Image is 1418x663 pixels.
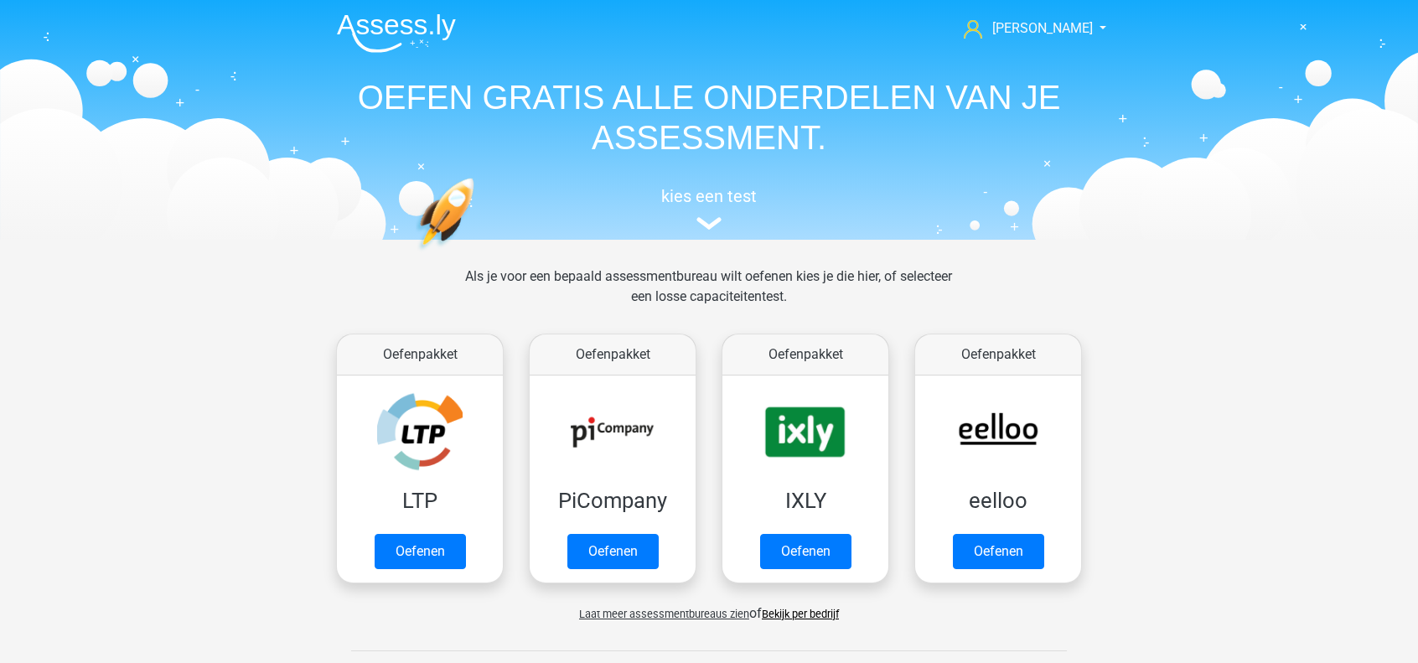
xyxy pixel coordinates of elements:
[375,534,466,569] a: Oefenen
[452,267,965,327] div: Als je voor een bepaald assessmentbureau wilt oefenen kies je die hier, of selecteer een losse ca...
[957,18,1095,39] a: [PERSON_NAME]
[323,77,1095,158] h1: OEFEN GRATIS ALLE ONDERDELEN VAN JE ASSESSMENT.
[567,534,659,569] a: Oefenen
[323,186,1095,230] a: kies een test
[337,13,456,53] img: Assessly
[696,217,722,230] img: assessment
[323,186,1095,206] h5: kies een test
[760,534,851,569] a: Oefenen
[323,590,1095,624] div: of
[416,178,539,329] img: oefenen
[953,534,1044,569] a: Oefenen
[992,20,1093,36] span: [PERSON_NAME]
[762,608,839,620] a: Bekijk per bedrijf
[579,608,749,620] span: Laat meer assessmentbureaus zien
